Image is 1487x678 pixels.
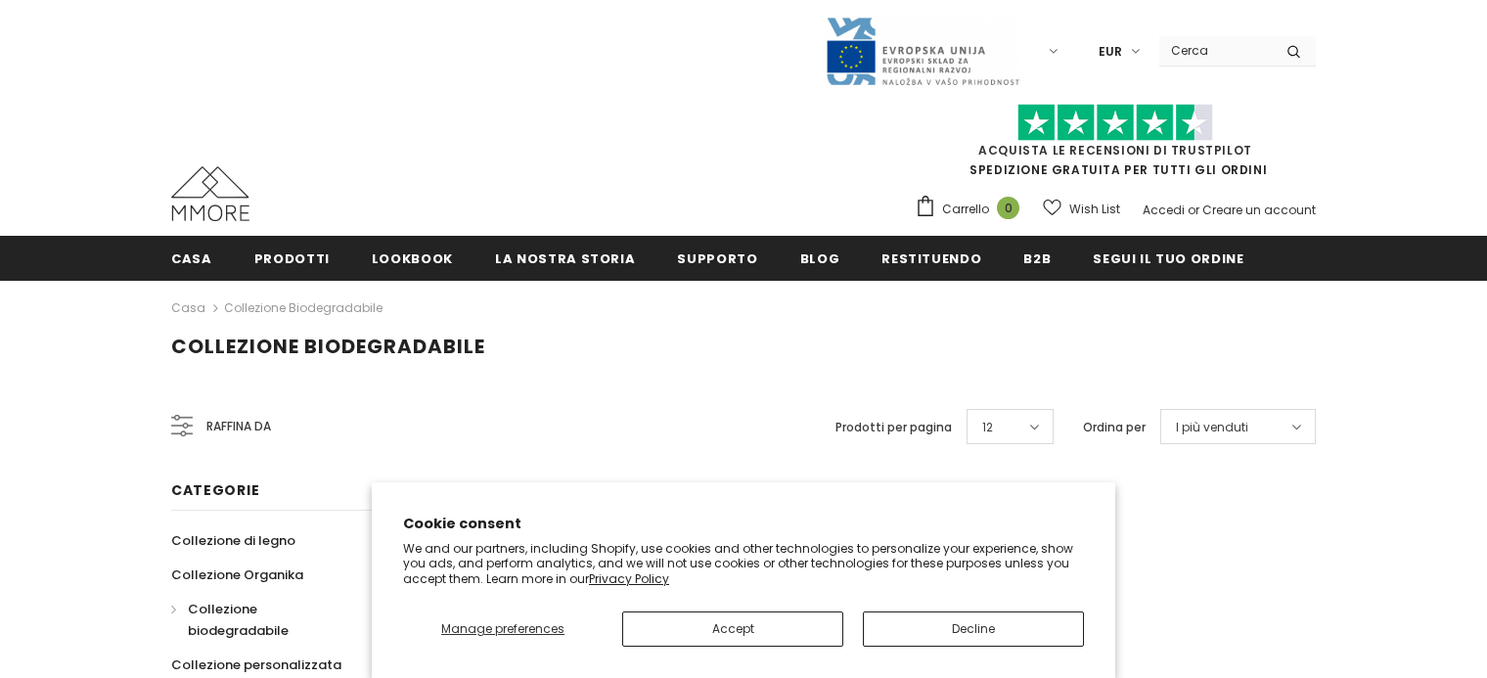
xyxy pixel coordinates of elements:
[825,16,1020,87] img: Javni Razpis
[403,514,1084,534] h2: Cookie consent
[403,611,603,647] button: Manage preferences
[1159,36,1272,65] input: Search Site
[171,592,355,648] a: Collezione biodegradabile
[1043,192,1120,226] a: Wish List
[1188,202,1199,218] span: or
[1083,418,1146,437] label: Ordina per
[206,416,271,437] span: Raffina da
[915,113,1316,178] span: SPEDIZIONE GRATUITA PER TUTTI GLI ORDINI
[589,570,669,587] a: Privacy Policy
[495,249,635,268] span: La nostra storia
[403,541,1084,587] p: We and our partners, including Shopify, use cookies and other technologies to personalize your ex...
[1202,202,1316,218] a: Creare un account
[372,236,453,280] a: Lookbook
[915,195,1029,224] a: Carrello 0
[171,523,295,558] a: Collezione di legno
[171,249,212,268] span: Casa
[942,200,989,219] span: Carrello
[1093,249,1243,268] span: Segui il tuo ordine
[372,249,453,268] span: Lookbook
[1017,104,1213,142] img: Fidati di Pilot Stars
[835,418,952,437] label: Prodotti per pagina
[982,418,993,437] span: 12
[188,600,289,640] span: Collezione biodegradabile
[1093,236,1243,280] a: Segui il tuo ordine
[800,236,840,280] a: Blog
[881,249,981,268] span: Restituendo
[254,249,330,268] span: Prodotti
[171,333,485,360] span: Collezione biodegradabile
[171,236,212,280] a: Casa
[1099,42,1122,62] span: EUR
[1023,249,1051,268] span: B2B
[254,236,330,280] a: Prodotti
[171,166,249,221] img: Casi MMORE
[978,142,1252,158] a: Acquista le recensioni di TrustPilot
[171,480,259,500] span: Categorie
[677,236,757,280] a: supporto
[224,299,383,316] a: Collezione biodegradabile
[1143,202,1185,218] a: Accedi
[171,296,205,320] a: Casa
[1023,236,1051,280] a: B2B
[171,655,341,674] span: Collezione personalizzata
[171,565,303,584] span: Collezione Organika
[863,611,1084,647] button: Decline
[800,249,840,268] span: Blog
[881,236,981,280] a: Restituendo
[622,611,843,647] button: Accept
[825,42,1020,59] a: Javni Razpis
[171,558,303,592] a: Collezione Organika
[495,236,635,280] a: La nostra storia
[1069,200,1120,219] span: Wish List
[171,531,295,550] span: Collezione di legno
[1176,418,1248,437] span: I più venduti
[677,249,757,268] span: supporto
[441,620,564,637] span: Manage preferences
[997,197,1019,219] span: 0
